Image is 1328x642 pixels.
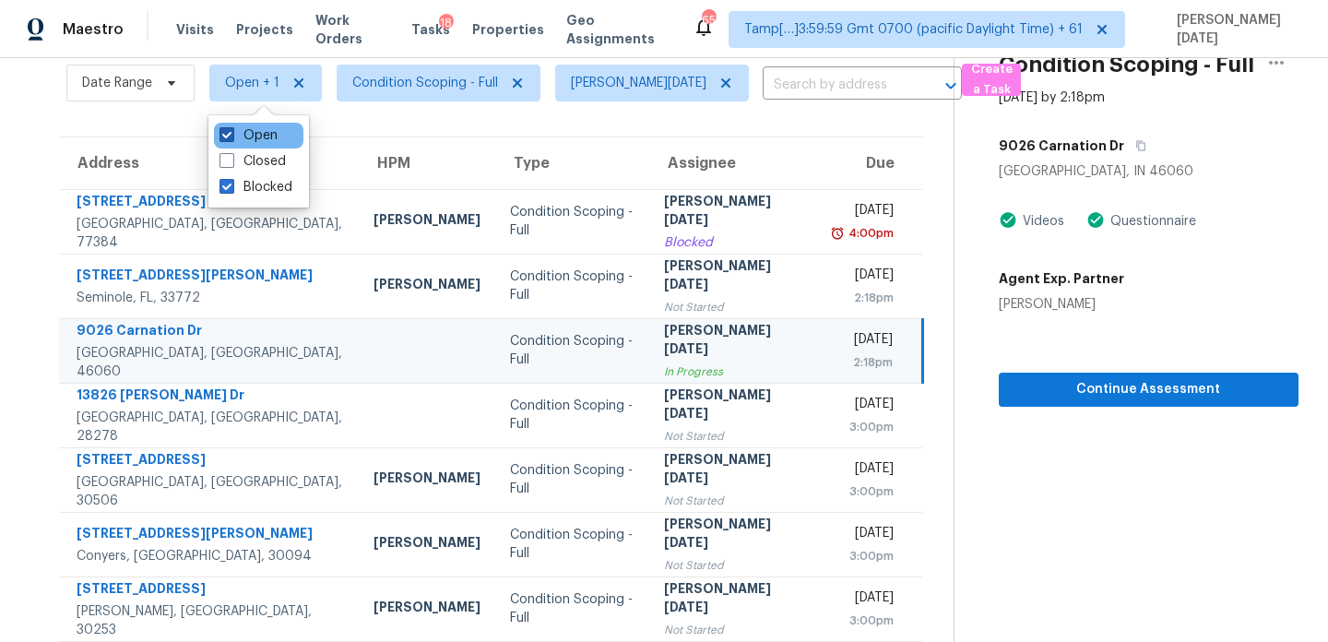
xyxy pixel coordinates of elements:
button: Open [938,73,964,99]
div: [DATE] [834,266,894,289]
th: Due [819,137,922,189]
div: Not Started [664,621,804,639]
div: [GEOGRAPHIC_DATA], [GEOGRAPHIC_DATA], 77384 [77,215,344,252]
span: Continue Assessment [1014,378,1284,401]
div: [GEOGRAPHIC_DATA], IN 46060 [999,162,1298,181]
span: [PERSON_NAME][DATE] [1169,11,1300,48]
div: Blocked [664,233,804,252]
span: Create a Task [971,59,1012,101]
div: Conyers, [GEOGRAPHIC_DATA], 30094 [77,547,344,565]
div: [DATE] [834,524,894,547]
th: Type [495,137,649,189]
span: Work Orders [315,11,389,48]
div: 3:00pm [834,547,894,565]
span: Tamp[…]3:59:59 Gmt 0700 (pacific Daylight Time) + 61 [744,20,1083,39]
span: Maestro [63,20,124,39]
button: Copy Address [1124,129,1149,162]
h2: Condition Scoping - Full [999,55,1254,74]
div: 655 [702,11,715,30]
div: Condition Scoping - Full [510,267,634,304]
th: Address [59,137,359,189]
div: [DATE] [834,395,894,418]
span: Tasks [411,23,450,36]
div: [PERSON_NAME] [373,210,480,233]
div: [PERSON_NAME] [373,598,480,621]
div: [GEOGRAPHIC_DATA], [GEOGRAPHIC_DATA], 46060 [77,344,344,381]
span: Visits [176,20,214,39]
th: Assignee [649,137,819,189]
div: In Progress [664,363,804,381]
span: Condition Scoping - Full [352,74,498,92]
div: [DATE] [834,459,894,482]
div: [DATE] [834,588,894,612]
div: Videos [1017,212,1064,231]
div: 2:18pm [834,289,894,307]
div: [PERSON_NAME][DATE] [664,515,804,556]
img: Artifact Present Icon [999,210,1017,230]
div: Condition Scoping - Full [510,332,634,369]
div: Not Started [664,492,804,510]
label: Blocked [219,178,292,196]
div: 2:18pm [834,353,893,372]
div: Not Started [664,427,804,446]
div: [PERSON_NAME][DATE] [664,321,804,363]
div: 13826 [PERSON_NAME] Dr [77,386,344,409]
span: [PERSON_NAME][DATE] [571,74,706,92]
div: 3:00pm [834,482,894,501]
input: Search by address [763,71,910,100]
div: [PERSON_NAME] [373,469,480,492]
div: Condition Scoping - Full [510,203,634,240]
div: [PERSON_NAME][DATE] [664,386,804,427]
div: 4:00pm [845,224,894,243]
div: [STREET_ADDRESS][PERSON_NAME] [77,524,344,547]
div: Questionnaire [1105,212,1196,231]
div: Not Started [664,556,804,575]
img: Overdue Alarm Icon [830,224,845,243]
div: Condition Scoping - Full [510,461,634,498]
div: Condition Scoping - Full [510,397,634,434]
div: [STREET_ADDRESS] [77,579,344,602]
label: Closed [219,152,286,171]
span: Date Range [82,74,152,92]
div: [PERSON_NAME][DATE] [664,450,804,492]
div: [PERSON_NAME] [373,533,480,556]
div: [DATE] by 2:18pm [999,89,1105,107]
div: [DATE] [834,330,893,353]
div: [PERSON_NAME], [GEOGRAPHIC_DATA], 30253 [77,602,344,639]
div: Condition Scoping - Full [510,526,634,563]
div: Condition Scoping - Full [510,590,634,627]
span: Properties [472,20,544,39]
div: [PERSON_NAME][DATE] [664,579,804,621]
div: Not Started [664,298,804,316]
div: [STREET_ADDRESS] [77,192,344,215]
span: Projects [236,20,293,39]
div: [STREET_ADDRESS] [77,450,344,473]
div: 18 [439,14,454,32]
div: Seminole, FL, 33772 [77,289,344,307]
span: Open + 1 [225,74,279,92]
div: [PERSON_NAME][DATE] [664,192,804,233]
img: Artifact Present Icon [1086,210,1105,230]
div: [PERSON_NAME] [999,295,1124,314]
div: [PERSON_NAME] [373,275,480,298]
div: [DATE] [834,201,894,224]
div: [GEOGRAPHIC_DATA], [GEOGRAPHIC_DATA], 28278 [77,409,344,446]
div: 9026 Carnation Dr [77,321,344,344]
div: 3:00pm [834,612,894,630]
button: Continue Assessment [999,373,1298,407]
label: Open [219,126,278,145]
th: HPM [359,137,495,189]
button: Create a Task [962,64,1021,96]
div: [PERSON_NAME][DATE] [664,256,804,298]
span: Geo Assignments [566,11,671,48]
h5: Agent Exp. Partner [999,269,1124,288]
h5: 9026 Carnation Dr [999,137,1124,155]
div: [STREET_ADDRESS][PERSON_NAME] [77,266,344,289]
div: 3:00pm [834,418,894,436]
div: [GEOGRAPHIC_DATA], [GEOGRAPHIC_DATA], 30506 [77,473,344,510]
